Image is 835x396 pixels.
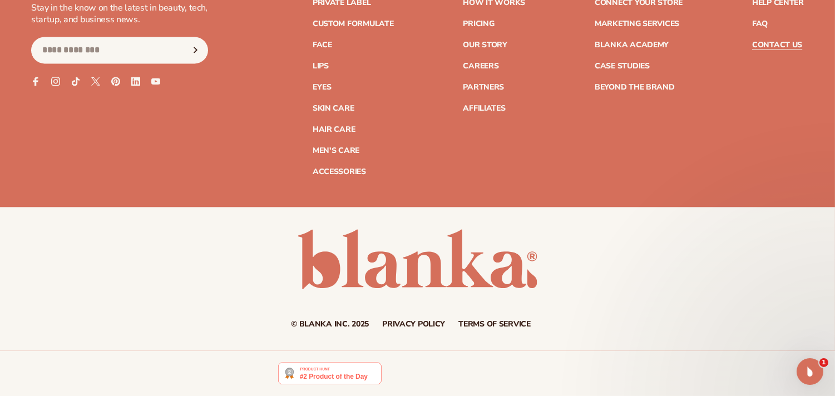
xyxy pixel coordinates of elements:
[313,168,366,176] a: Accessories
[463,105,505,112] a: Affiliates
[797,358,823,385] iframe: Intercom live chat
[313,62,329,70] a: Lips
[382,320,445,328] a: Privacy policy
[278,362,381,384] img: Blanka - Start a beauty or cosmetic line in under 5 minutes | Product Hunt
[595,83,675,91] a: Beyond the brand
[463,41,507,49] a: Our Story
[291,319,369,329] small: © Blanka Inc. 2025
[313,126,355,133] a: Hair Care
[313,41,332,49] a: Face
[595,20,679,28] a: Marketing services
[752,20,768,28] a: FAQ
[463,83,504,91] a: Partners
[458,320,531,328] a: Terms of service
[463,62,498,70] a: Careers
[390,362,557,390] iframe: Customer reviews powered by Trustpilot
[595,41,669,49] a: Blanka Academy
[463,20,494,28] a: Pricing
[595,62,650,70] a: Case Studies
[313,147,359,155] a: Men's Care
[313,105,354,112] a: Skin Care
[313,20,394,28] a: Custom formulate
[313,83,332,91] a: Eyes
[819,358,828,367] span: 1
[752,41,802,49] a: Contact Us
[183,37,207,63] button: Subscribe
[31,2,208,26] p: Stay in the know on the latest in beauty, tech, startup, and business news.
